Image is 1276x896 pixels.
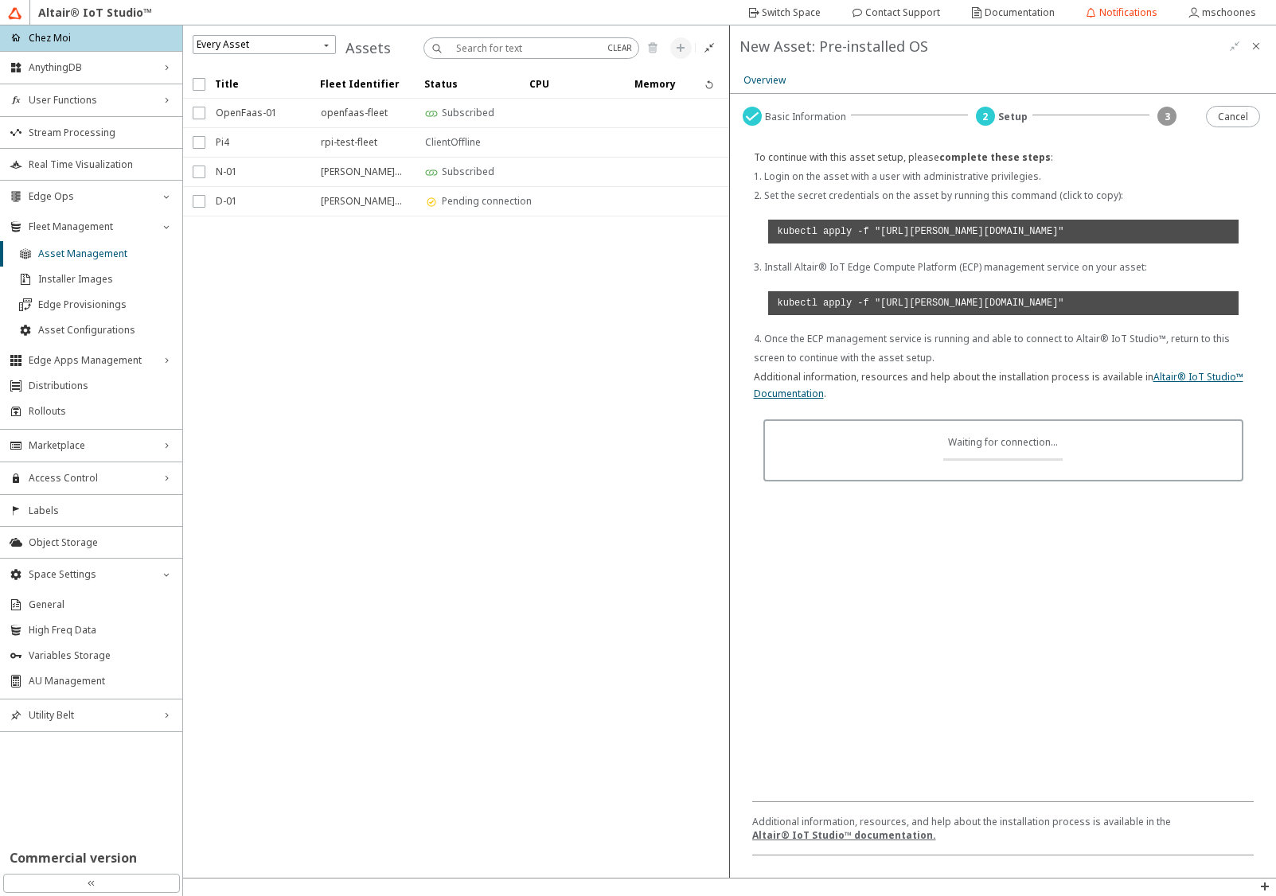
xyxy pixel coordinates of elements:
[38,247,173,260] span: Asset Management
[29,158,173,171] span: Real Time Visualization
[29,675,173,688] span: AU Management
[29,94,154,107] span: User Functions
[38,324,173,337] span: Asset Configurations
[29,190,154,203] span: Edge Ops
[29,504,173,517] span: Labels
[29,439,154,452] span: Marketplace
[29,709,154,722] span: Utility Belt
[29,624,173,637] span: High Freq Data
[642,37,664,59] unity-button: Delete
[29,61,154,74] span: AnythingDB
[754,370,1243,400] span: Additional information, resources and help about the installation process is available in .
[29,536,173,549] span: Object Storage
[754,258,1254,277] unity-typography: 3. Install Altair® IoT Edge Compute Platform (ECP) management service on your asset:
[29,405,173,418] span: Rollouts
[38,273,173,286] span: Installer Images
[752,815,1255,842] unity-typography: Additional information, resources, and help about the installation process is available in the
[442,158,494,186] unity-typography: Subscribed
[939,150,1051,164] strong: complete these steps
[754,167,1254,186] unity-typography: 1. Login on the asset with a user with administrative privilegies.
[442,187,532,216] unity-typography: Pending connection
[768,291,1239,315] code: kubectl apply -f "[URL][PERSON_NAME][DOMAIN_NAME]"
[29,380,173,392] span: Distributions
[29,472,154,485] span: Access Control
[425,128,481,157] unity-typography: ClientOffline
[29,220,154,233] span: Fleet Management
[29,354,154,367] span: Edge Apps Management
[29,31,71,45] p: Chez Moi
[754,186,1254,205] unity-typography: 2. Set the secret credentials on the asset by running this command (click to copy):
[754,150,1053,164] span: To continue with this asset setup, please :
[197,35,249,54] div: Every Asset
[752,828,936,842] unity-typography: Altair® IoT Studio™ documentation.
[38,298,173,311] span: Edge Provisionings
[670,37,692,59] unity-button: New Asset
[29,649,173,662] span: Variables Storage
[29,127,173,139] span: Stream Processing
[754,329,1254,368] unity-typography: 4. Once the ECP management service is running and able to connect to Altair® IoT Studio™, return ...
[768,220,1239,243] code: kubectl apply -f "[URL][PERSON_NAME][DOMAIN_NAME]"
[29,568,154,581] span: Space Settings
[29,598,173,611] span: General
[442,99,494,127] unity-typography: Subscribed
[779,435,1228,454] unity-typography: Waiting for connection...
